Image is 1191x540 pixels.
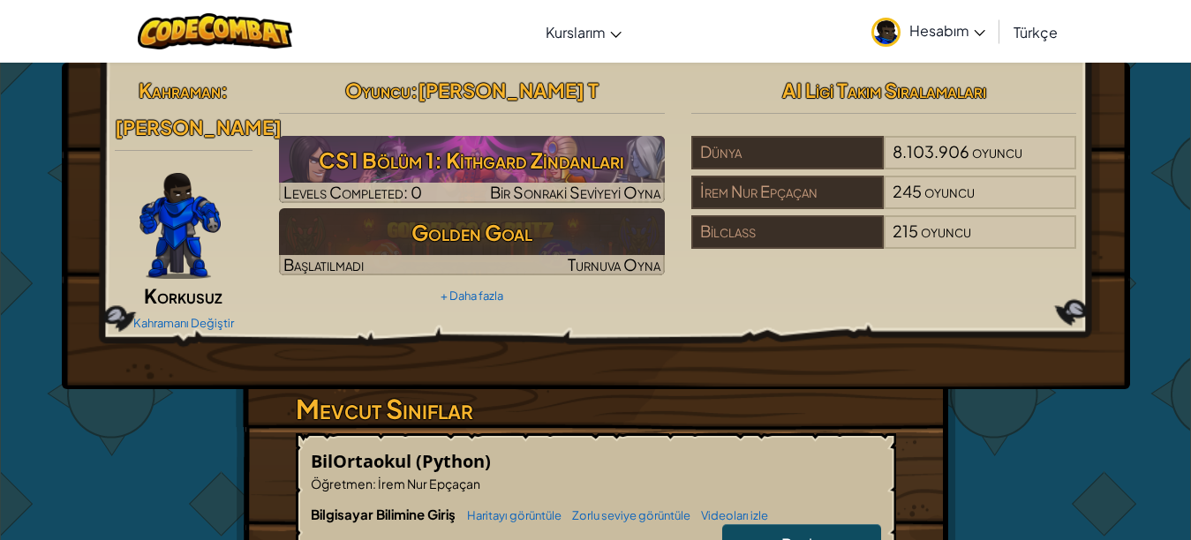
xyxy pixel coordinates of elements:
[921,221,971,241] span: oyuncu
[373,476,376,491] span: :
[279,208,665,275] img: Golden Goal
[691,176,884,209] div: İrem Nur Epçaçan
[279,136,665,203] img: CS1 Bölüm 1: Kithgard Zindanları
[441,289,503,303] a: + Daha fazla
[311,476,373,491] span: Öğretmen
[133,316,234,330] a: Kahramanı Değiştir
[691,153,1077,173] a: Dünya8.103.906oyuncu
[691,136,884,169] div: Dünya
[283,182,422,202] span: Levels Completed: 0
[1005,8,1067,56] a: Türkçe
[782,78,986,102] span: AI Ligi Takım Sıralamaları
[972,141,1022,161] span: oyuncu
[490,182,660,202] span: Bir Sonraki Seviyeyi Oyna
[568,254,660,274] span: Turnuva Oyna
[909,21,985,40] span: Hesabım
[546,23,606,41] span: Kurslarım
[871,18,901,47] img: avatar
[691,192,1077,213] a: İrem Nur Epçaçan245oyuncu
[691,215,884,249] div: Bilclass
[279,208,665,275] a: Golden GoalBaşlatılmadıTurnuva Oyna
[296,389,896,429] h3: Mevcut Sınıflar
[893,181,922,201] span: 245
[311,449,416,473] span: BilOrtaokul
[311,506,458,522] span: Bilgisayar Bilimine Giriş
[893,221,918,241] span: 215
[418,78,599,102] span: [PERSON_NAME] T
[416,449,491,473] span: (Python)
[376,476,480,491] span: İrem Nur Epçaçan
[924,181,975,201] span: oyuncu
[115,115,282,139] span: [PERSON_NAME]
[537,8,630,56] a: Kurslarım
[563,508,690,522] a: Zorlu seviye görüntüle
[458,508,562,522] a: Haritayı görüntüle
[279,213,665,252] h3: Golden Goal
[411,78,418,102] span: :
[221,78,228,102] span: :
[279,136,665,203] a: Bir Sonraki Seviyeyi Oyna
[138,13,292,49] img: CodeCombat logo
[283,254,364,274] span: Başlatılmadı
[1014,23,1058,41] span: Türkçe
[691,232,1077,252] a: Bilclass215oyuncu
[139,173,221,279] img: Gordon-selection-pose.png
[893,141,969,161] span: 8.103.906
[692,508,768,522] a: Videoları izle
[144,283,222,308] span: Korkusuz
[279,140,665,180] h3: CS1 Bölüm 1: Kithgard Zindanları
[345,78,411,102] span: Oyuncu
[139,78,221,102] span: Kahraman
[863,4,994,59] a: Hesabım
